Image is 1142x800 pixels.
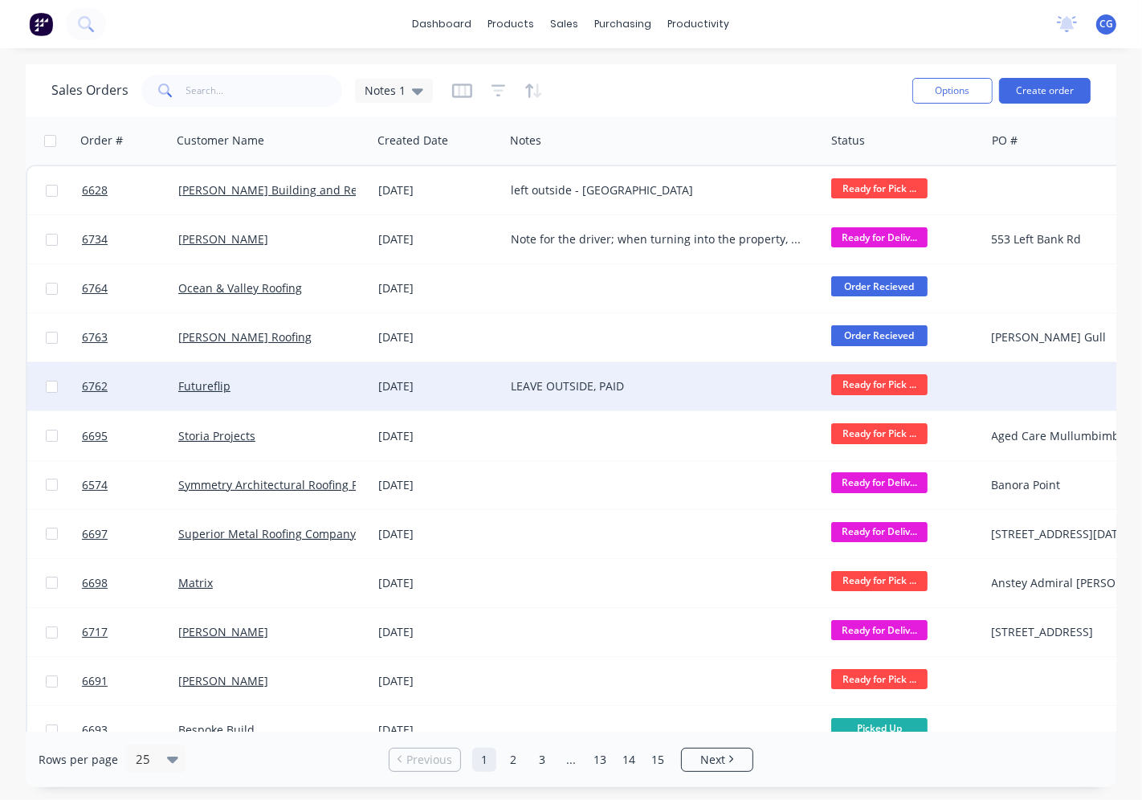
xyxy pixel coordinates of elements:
div: left outside - [GEOGRAPHIC_DATA] [511,182,803,198]
a: [PERSON_NAME] [178,231,268,247]
span: Ready for Deliv... [831,472,928,492]
div: [DATE] [378,329,498,345]
a: [PERSON_NAME] Building and Renovations [178,182,410,198]
a: 6693 [82,706,178,754]
a: [PERSON_NAME] Roofing [178,329,312,345]
span: 6698 [82,575,108,591]
span: 6628 [82,182,108,198]
span: 6691 [82,673,108,689]
span: Next [700,752,725,768]
span: 6734 [82,231,108,247]
div: products [480,12,543,36]
a: Storia Projects [178,428,255,443]
div: LEAVE OUTSIDE, PAID [511,378,803,394]
span: Ready for Pick ... [831,669,928,689]
span: 6717 [82,624,108,640]
a: dashboard [405,12,480,36]
a: 6717 [82,608,178,656]
a: 6734 [82,215,178,263]
a: 6697 [82,510,178,558]
span: 6574 [82,477,108,493]
div: [DATE] [378,575,498,591]
a: 6628 [82,166,178,214]
div: [DATE] [378,673,498,689]
a: 6574 [82,461,178,509]
div: productivity [660,12,738,36]
a: 6762 [82,362,178,410]
a: [PERSON_NAME] [178,624,268,639]
a: Ocean & Valley Roofing [178,280,302,296]
div: Customer Name [177,133,264,149]
span: 6762 [82,378,108,394]
a: Matrix [178,575,213,590]
span: 6763 [82,329,108,345]
div: [DATE] [378,182,498,198]
span: Ready for Pick ... [831,423,928,443]
span: Ready for Pick ... [831,374,928,394]
a: Page 13 [588,748,612,772]
a: Superior Metal Roofing Company Pty Ltd [178,526,395,541]
span: Order Recieved [831,276,928,296]
div: [DATE] [378,280,498,296]
a: 6695 [82,412,178,460]
button: Create order [999,78,1091,104]
div: [DATE] [378,231,498,247]
span: Ready for Deliv... [831,620,928,640]
input: Search... [186,75,343,107]
div: Created Date [377,133,448,149]
div: [DATE] [378,624,498,640]
div: [DATE] [378,428,498,444]
a: Page 15 [646,748,670,772]
div: purchasing [587,12,660,36]
a: 6764 [82,264,178,312]
span: CG [1099,17,1113,31]
img: Factory [29,12,53,36]
a: Bespoke Build [178,722,255,737]
div: Notes [510,133,541,149]
span: Picked Up [831,718,928,738]
a: Page 1 is your current page [472,748,496,772]
span: Ready for Pick ... [831,571,928,591]
a: [PERSON_NAME] [178,673,268,688]
div: Note for the driver; when turning into the property, follow the drive way(don t stop at the first... [511,231,803,247]
span: Previous [406,752,452,768]
span: Order Recieved [831,325,928,345]
a: 6691 [82,657,178,705]
div: [DATE] [378,526,498,542]
h1: Sales Orders [51,83,128,98]
ul: Pagination [382,748,760,772]
span: Ready for Pick ... [831,178,928,198]
div: [DATE] [378,378,498,394]
a: Symmetry Architectural Roofing Pty Ltd [178,477,388,492]
span: Rows per page [39,752,118,768]
span: 6697 [82,526,108,542]
a: Page 3 [530,748,554,772]
a: Page 2 [501,748,525,772]
a: 6763 [82,313,178,361]
div: [DATE] [378,477,498,493]
a: Next page [682,752,752,768]
a: Jump forward [559,748,583,772]
span: 6764 [82,280,108,296]
a: Futureflip [178,378,230,394]
div: Order # [80,133,123,149]
a: Page 14 [617,748,641,772]
div: [DATE] [378,722,498,738]
a: 6698 [82,559,178,607]
span: Ready for Deliv... [831,522,928,542]
span: 6693 [82,722,108,738]
a: Previous page [390,752,460,768]
button: Options [912,78,993,104]
div: PO # [992,133,1018,149]
span: Ready for Deliv... [831,227,928,247]
div: Status [831,133,865,149]
span: Notes 1 [365,82,406,99]
span: 6695 [82,428,108,444]
div: sales [543,12,587,36]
